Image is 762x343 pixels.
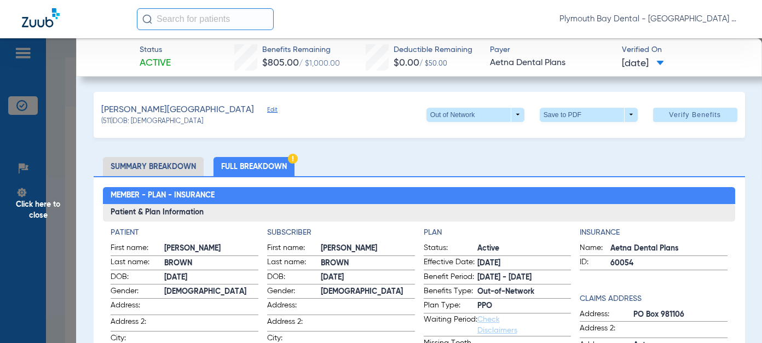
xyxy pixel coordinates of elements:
[111,242,164,255] span: First name:
[267,316,321,331] span: Address 2:
[164,272,258,283] span: [DATE]
[394,58,419,68] span: $0.00
[653,108,737,122] button: Verify Benefits
[424,271,477,284] span: Benefit Period:
[477,316,517,334] a: Check Disclaimers
[477,286,571,298] span: Out-of-Network
[111,227,258,239] h4: Patient
[140,56,171,70] span: Active
[424,286,477,299] span: Benefits Type:
[490,44,613,56] span: Payer
[477,300,571,312] span: PPO
[559,14,740,25] span: Plymouth Bay Dental - [GEOGRAPHIC_DATA] Dental
[164,243,258,254] span: [PERSON_NAME]
[424,227,571,239] h4: Plan
[580,242,610,255] span: Name:
[633,309,728,321] span: PO Box 981106
[580,227,728,239] h4: Insurance
[101,117,203,127] span: (511) DOB: [DEMOGRAPHIC_DATA]
[321,272,415,283] span: [DATE]
[111,286,164,299] span: Gender:
[22,8,60,27] img: Zuub Logo
[111,300,164,315] span: Address:
[669,111,721,119] span: Verify Benefits
[101,103,254,117] span: [PERSON_NAME][GEOGRAPHIC_DATA]
[394,44,472,56] span: Deductible Remaining
[103,204,735,222] h3: Patient & Plan Information
[299,60,340,67] span: / $1,000.00
[580,293,728,305] h4: Claims Address
[267,106,277,117] span: Edit
[540,108,638,122] button: Save to PDF
[490,56,613,70] span: Aetna Dental Plans
[424,242,477,255] span: Status:
[622,57,664,71] span: [DATE]
[580,309,633,322] span: Address:
[103,187,735,205] h2: Member - Plan - Insurance
[424,300,477,313] span: Plan Type:
[267,300,321,315] span: Address:
[267,227,415,239] h4: Subscriber
[142,14,152,24] img: Search Icon
[477,272,571,283] span: [DATE] - [DATE]
[580,257,610,270] span: ID:
[267,271,321,284] span: DOB:
[262,58,299,68] span: $805.00
[111,316,164,331] span: Address 2:
[267,286,321,299] span: Gender:
[262,44,340,56] span: Benefits Remaining
[419,61,447,67] span: / $50.00
[111,257,164,270] span: Last name:
[424,314,477,336] span: Waiting Period:
[103,157,204,176] li: Summary Breakdown
[137,8,274,30] input: Search for patients
[622,44,744,56] span: Verified On
[164,286,258,298] span: [DEMOGRAPHIC_DATA]
[477,243,571,254] span: Active
[426,108,524,122] button: Out of Network
[424,257,477,270] span: Effective Date:
[321,243,415,254] span: [PERSON_NAME]
[164,258,258,269] span: BROWN
[111,271,164,284] span: DOB:
[267,257,321,270] span: Last name:
[610,258,728,269] span: 60054
[610,243,728,254] span: Aetna Dental Plans
[213,157,295,176] li: Full Breakdown
[477,258,571,269] span: [DATE]
[321,286,415,298] span: [DEMOGRAPHIC_DATA]
[707,290,762,343] iframe: Chat Widget
[267,242,321,255] span: First name:
[321,258,415,269] span: BROWN
[140,44,171,56] span: Status
[580,323,633,338] span: Address 2:
[288,154,298,164] img: Hazard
